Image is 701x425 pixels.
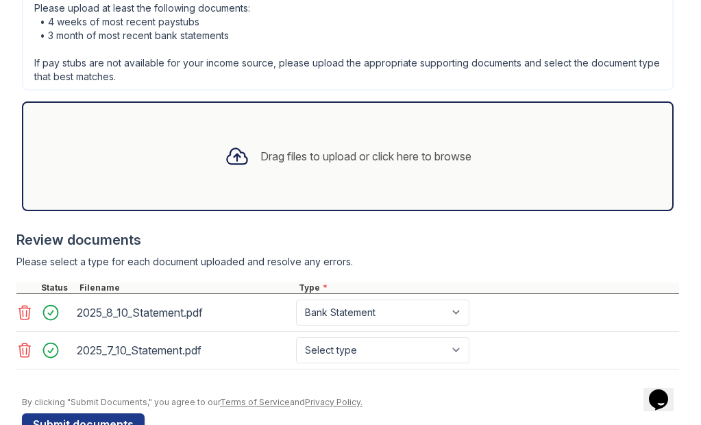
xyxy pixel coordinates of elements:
[305,397,362,407] a: Privacy Policy.
[77,302,291,324] div: 2025_8_10_Statement.pdf
[296,282,679,293] div: Type
[38,282,77,293] div: Status
[260,148,471,165] div: Drag files to upload or click here to browse
[77,282,296,293] div: Filename
[643,370,687,411] iframe: chat widget
[16,230,679,250] div: Review documents
[16,255,679,269] div: Please select a type for each document uploaded and resolve any errors.
[77,339,291,361] div: 2025_7_10_Statement.pdf
[220,397,290,407] a: Terms of Service
[22,397,679,408] div: By clicking "Submit Documents," you agree to our and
